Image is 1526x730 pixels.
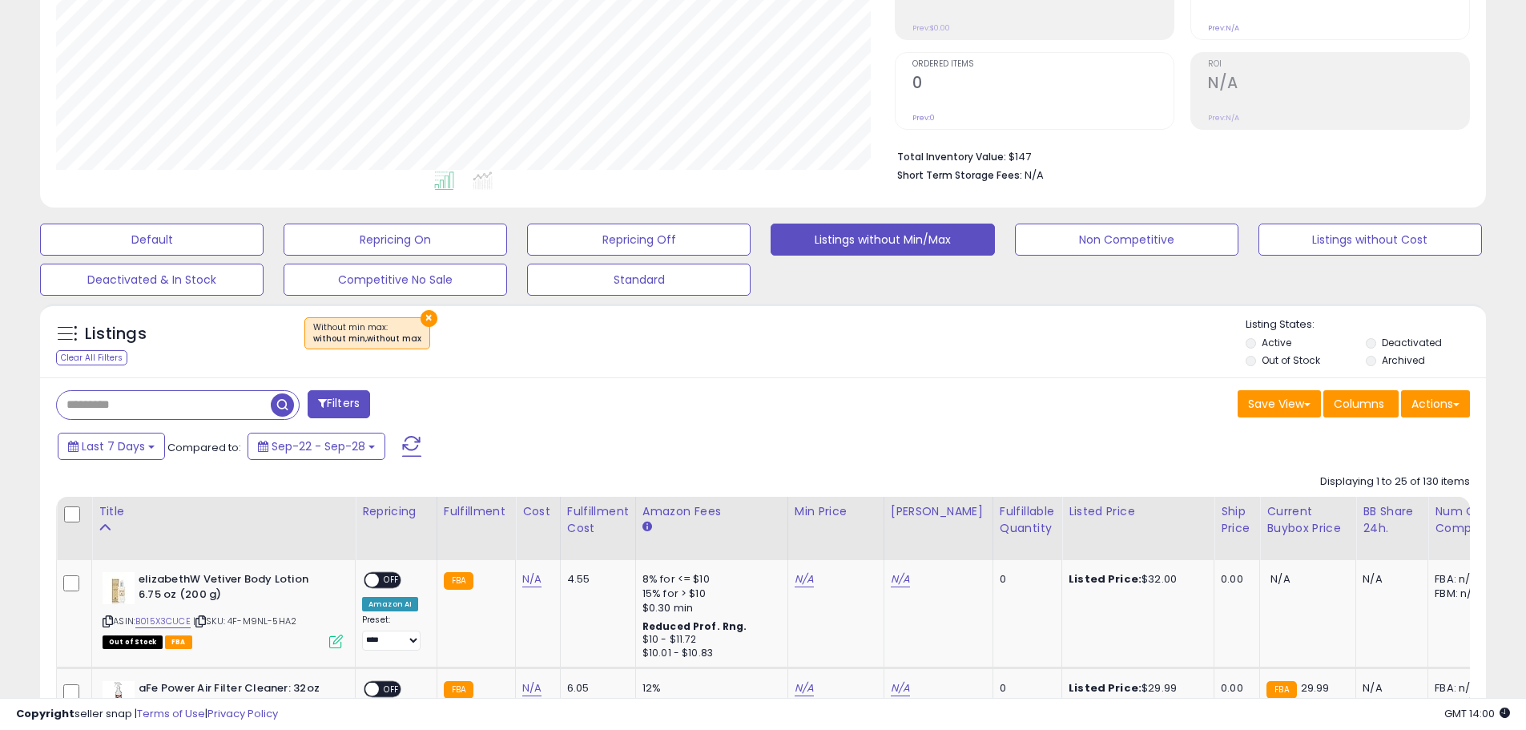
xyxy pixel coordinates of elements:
small: Prev: N/A [1208,23,1239,33]
div: Displaying 1 to 25 of 130 items [1320,474,1470,490]
div: N/A [1363,681,1415,696]
label: Archived [1382,353,1425,367]
b: Total Inventory Value: [897,150,1006,163]
div: N/A [1363,572,1415,587]
label: Out of Stock [1262,353,1320,367]
a: N/A [522,680,542,696]
span: 2025-10-7 14:00 GMT [1444,706,1510,721]
div: FBA: n/a [1435,572,1488,587]
label: Active [1262,336,1291,349]
b: Listed Price: [1069,571,1141,587]
div: Current Buybox Price [1266,503,1349,537]
div: 0 [1000,681,1049,696]
div: Listed Price [1069,503,1207,520]
a: Privacy Policy [207,706,278,721]
div: Min Price [795,503,877,520]
button: Filters [308,390,370,418]
button: Save View [1238,390,1321,417]
button: Actions [1401,390,1470,417]
div: BB Share 24h. [1363,503,1421,537]
img: 31xtIgUtkpL._SL40_.jpg [103,681,135,705]
div: $10.01 - $10.83 [642,647,775,660]
div: 0.00 [1221,572,1247,587]
button: Non Competitive [1015,224,1238,256]
span: OFF [379,683,405,696]
b: Reduced Prof. Rng. [642,619,747,633]
small: FBA [1266,681,1296,699]
div: 4.55 [567,572,623,587]
button: Standard [527,264,751,296]
strong: Copyright [16,706,74,721]
div: Num of Comp. [1435,503,1493,537]
div: Ship Price [1221,503,1253,537]
small: Prev: N/A [1208,113,1239,123]
label: Deactivated [1382,336,1442,349]
div: seller snap | | [16,707,278,722]
button: Listings without Cost [1258,224,1482,256]
small: FBA [444,681,473,699]
div: Amazon AI [362,597,418,611]
div: Fulfillment Cost [567,503,629,537]
div: [PERSON_NAME] [891,503,986,520]
button: Default [40,224,264,256]
span: | SKU: 4F-M9NL-5HA2 [193,615,296,627]
img: 31pnA2+CVxS._SL40_.jpg [103,572,135,604]
span: Columns [1334,396,1384,412]
div: FBM: n/a [1435,696,1488,710]
div: Clear All Filters [56,350,127,365]
div: $32.00 [1069,572,1202,587]
div: Fulfillment [444,503,509,520]
div: Cost [522,503,554,520]
span: Compared to: [167,440,241,455]
b: elizabethW Vetiver Body Lotion 6.75 oz (200 g) [139,572,333,606]
div: without min,without max [313,333,421,345]
div: $0.30 min [642,696,775,710]
div: Amazon Fees [642,503,781,520]
span: Sep-22 - Sep-28 [272,438,365,454]
button: Competitive No Sale [284,264,507,296]
div: 6.05 [567,681,623,696]
div: Preset: [362,615,425,651]
a: B015X3CUCE [135,615,191,628]
button: Columns [1323,390,1399,417]
span: N/A [1025,167,1044,183]
div: Repricing [362,503,430,520]
h5: Listings [85,323,147,345]
div: $10 - $11.72 [642,633,775,647]
button: Listings without Min/Max [771,224,994,256]
h2: N/A [1208,74,1469,95]
button: Repricing Off [527,224,751,256]
small: Prev: $0.00 [912,23,950,33]
p: Listing States: [1246,317,1486,333]
button: × [421,310,437,327]
small: Amazon Fees. [642,520,652,534]
div: ASIN: [103,572,343,647]
small: FBA [444,572,473,590]
b: Listed Price: [1069,680,1141,696]
div: Title [99,503,348,520]
span: ROI [1208,60,1469,69]
button: Repricing On [284,224,507,256]
div: 8% for <= $10 [642,572,775,587]
span: FBA [165,635,192,649]
span: N/A [1270,571,1290,587]
a: N/A [522,571,542,587]
span: 29.99 [1301,680,1330,696]
h2: 0 [912,74,1174,95]
div: 0 [1000,572,1049,587]
span: Last 7 Days [82,438,145,454]
a: N/A [795,571,814,587]
a: N/A [795,680,814,696]
div: Fulfillable Quantity [1000,503,1055,537]
div: 12% [642,681,775,696]
div: $0.30 min [642,601,775,615]
div: $29.99 [1069,681,1202,696]
span: Without min max : [313,321,421,345]
div: FBM: n/a [1435,587,1488,601]
a: N/A [891,680,910,696]
button: Deactivated & In Stock [40,264,264,296]
span: All listings that are currently out of stock and unavailable for purchase on Amazon [103,635,163,649]
span: Ordered Items [912,60,1174,69]
a: Terms of Use [137,706,205,721]
a: N/A [891,571,910,587]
